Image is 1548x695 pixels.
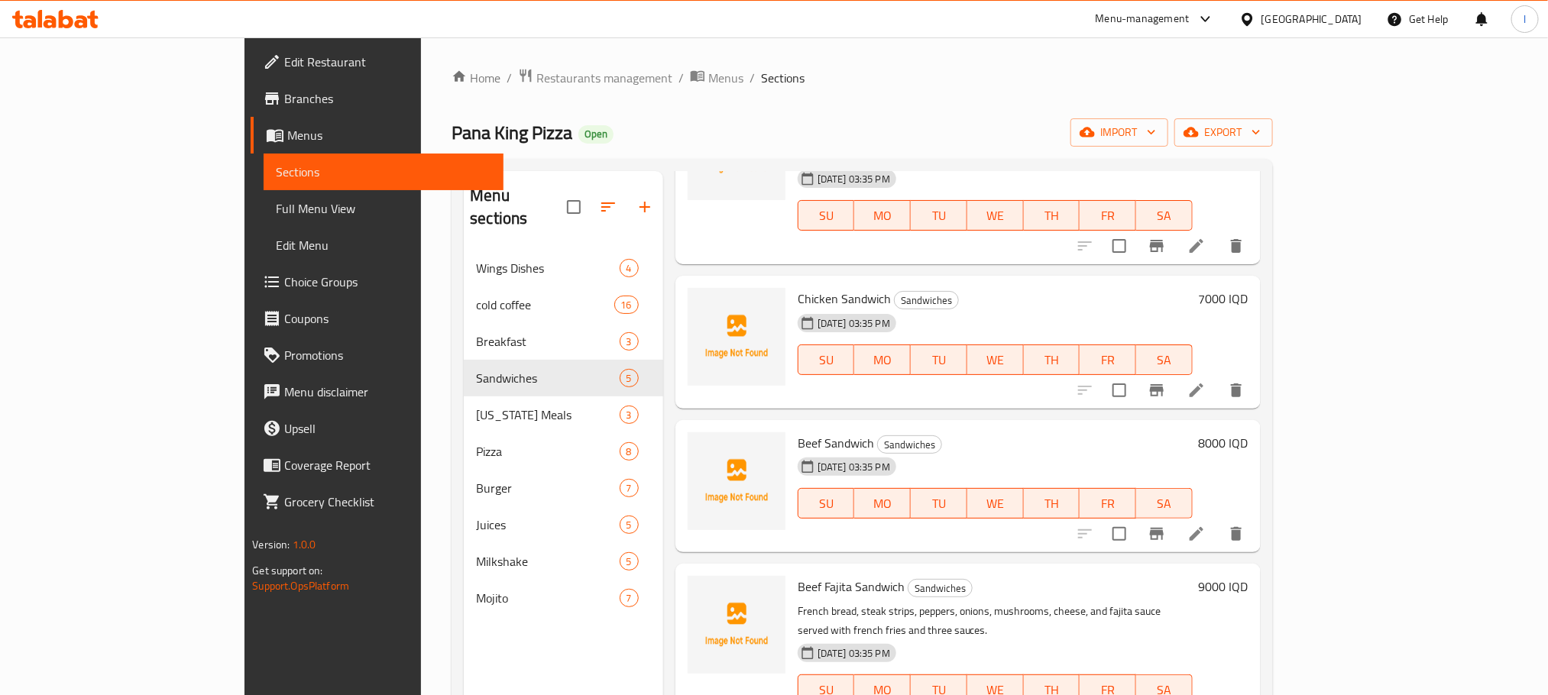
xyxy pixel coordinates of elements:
[798,602,1193,640] p: French bread, steak strips, peppers, onions, mushrooms, cheese, and fajita sauce served with fren...
[1218,228,1255,264] button: delete
[1103,374,1135,406] span: Select to update
[805,493,849,515] span: SU
[284,419,491,438] span: Upsell
[1136,488,1193,519] button: SA
[464,286,663,323] div: cold coffee16
[798,488,855,519] button: SU
[264,154,503,190] a: Sections
[917,349,961,371] span: TU
[805,349,849,371] span: SU
[620,406,639,424] div: items
[1086,205,1130,227] span: FR
[578,128,614,141] span: Open
[284,273,491,291] span: Choice Groups
[620,371,638,386] span: 5
[911,200,967,231] button: TU
[284,493,491,511] span: Grocery Checklist
[476,442,619,461] span: Pizza
[1030,205,1074,227] span: TH
[476,369,619,387] span: Sandwiches
[1142,493,1187,515] span: SA
[476,589,619,607] div: Mojito
[798,575,905,598] span: Beef Fajita Sandwich
[615,298,638,312] span: 16
[464,580,663,616] div: Mojito7
[558,191,590,223] span: Select all sections
[805,205,849,227] span: SU
[620,259,639,277] div: items
[967,488,1024,519] button: WE
[1083,123,1156,142] span: import
[690,68,743,88] a: Menus
[877,435,942,454] div: Sandwiches
[1187,123,1261,142] span: export
[854,200,911,231] button: MO
[1103,230,1135,262] span: Select to update
[973,205,1018,227] span: WE
[620,444,638,459] span: 8
[708,69,743,87] span: Menus
[811,172,896,186] span: [DATE] 03:35 PM
[476,516,619,534] span: Juices
[476,259,619,277] span: Wings Dishes
[1199,288,1248,309] h6: 7000 IQD
[798,432,874,454] span: Beef Sandwich
[251,263,503,300] a: Choice Groups
[1096,10,1190,28] div: Menu-management
[620,554,638,569] span: 5
[251,410,503,447] a: Upsell
[464,396,663,433] div: [US_STATE] Meals3
[620,369,639,387] div: items
[284,309,491,328] span: Coupons
[251,117,503,154] a: Menus
[1024,344,1080,375] button: TH
[284,346,491,364] span: Promotions
[251,483,503,520] a: Grocery Checklist
[1187,381,1206,399] a: Edit menu item
[894,291,959,309] div: Sandwiches
[917,205,961,227] span: TU
[688,432,785,530] img: Beef Sandwich
[1080,344,1136,375] button: FR
[627,189,663,225] button: Add section
[276,199,491,218] span: Full Menu View
[464,250,663,286] div: Wings Dishes4
[1187,237,1206,255] a: Edit menu item
[973,349,1018,371] span: WE
[798,344,855,375] button: SU
[464,360,663,396] div: Sandwiches5
[854,344,911,375] button: MO
[590,189,627,225] span: Sort sections
[251,300,503,337] a: Coupons
[476,332,619,351] span: Breakfast
[1103,518,1135,550] span: Select to update
[293,535,316,554] span: 1.0.0
[284,89,491,108] span: Branches
[620,481,638,496] span: 7
[464,433,663,470] div: Pizza8
[1024,200,1080,231] button: TH
[620,552,639,571] div: items
[1030,493,1074,515] span: TH
[1136,344,1193,375] button: SA
[264,227,503,263] a: Edit Menu
[620,518,638,532] span: 5
[688,288,785,386] img: Chicken Sandwich
[798,287,891,310] span: Chicken Sandwich
[911,488,967,519] button: TU
[1136,200,1193,231] button: SA
[251,373,503,410] a: Menu disclaimer
[1080,488,1136,519] button: FR
[1199,576,1248,597] h6: 9000 IQD
[518,68,672,88] a: Restaurants management
[1187,525,1206,543] a: Edit menu item
[908,579,973,597] div: Sandwiches
[911,344,967,375] button: TU
[678,69,684,87] li: /
[1080,200,1136,231] button: FR
[1218,516,1255,552] button: delete
[860,349,905,371] span: MO
[620,332,639,351] div: items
